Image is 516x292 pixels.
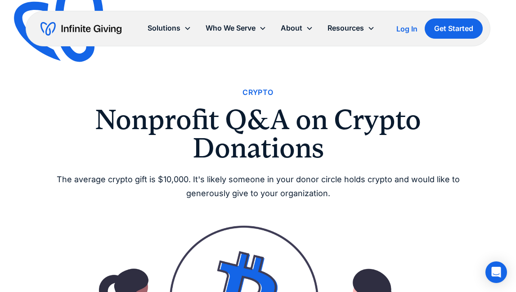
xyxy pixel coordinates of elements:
[396,23,417,34] a: Log In
[396,25,417,32] div: Log In
[274,18,320,38] div: About
[328,22,364,34] div: Resources
[485,261,507,283] div: Open Intercom Messenger
[42,173,474,200] div: The average crypto gift is $10,000. It's likely someone in your donor circle holds crypto and wou...
[242,86,273,99] a: Crypto
[425,18,483,39] a: Get Started
[281,22,302,34] div: About
[140,18,198,38] div: Solutions
[320,18,382,38] div: Resources
[206,22,256,34] div: Who We Serve
[42,106,474,162] h1: Nonprofit Q&A on Crypto Donations
[198,18,274,38] div: Who We Serve
[40,22,121,36] a: home
[148,22,180,34] div: Solutions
